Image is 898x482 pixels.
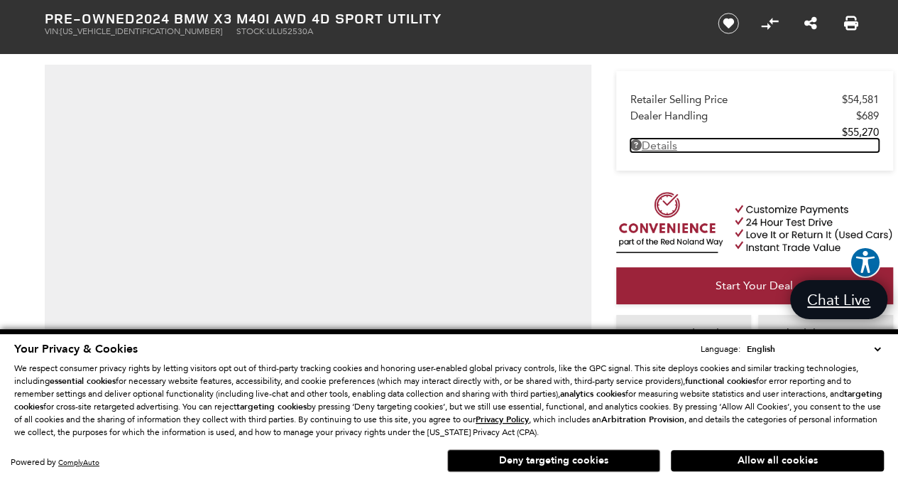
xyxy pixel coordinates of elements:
[45,9,136,28] strong: Pre-Owned
[804,15,816,32] a: Share this Pre-Owned 2024 BMW X3 M40i AWD 4D Sport Utility
[630,139,879,152] a: Details
[58,458,99,467] a: ComplyAuto
[236,401,307,412] strong: targeting cookies
[560,388,625,400] strong: analytics cookies
[447,449,660,472] button: Deny targeting cookies
[758,315,893,352] a: Schedule Test Drive
[45,11,694,26] h1: 2024 BMW X3 M40i AWD 4D Sport Utility
[842,93,879,106] span: $54,581
[476,414,529,425] u: Privacy Policy
[60,26,222,36] span: [US_VEHICLE_IDENTIFICATION_NUMBER]
[11,458,99,467] div: Powered by
[850,247,881,278] button: Explore your accessibility options
[701,345,740,353] div: Language:
[14,362,884,439] p: We respect consumer privacy rights by letting visitors opt out of third-party tracking cookies an...
[850,247,881,281] aside: Accessibility Help Desk
[14,341,138,357] span: Your Privacy & Cookies
[236,26,267,36] span: Stock:
[856,109,879,122] span: $689
[267,26,313,36] span: ULU52530A
[601,414,684,425] strong: Arbitration Provision
[800,290,877,309] span: Chat Live
[844,15,858,32] a: Print this Pre-Owned 2024 BMW X3 M40i AWD 4D Sport Utility
[45,26,60,36] span: VIN:
[790,280,887,319] a: Chat Live
[671,450,884,471] button: Allow all cookies
[630,93,842,106] span: Retailer Selling Price
[616,315,751,352] a: Instant Trade Value
[630,93,879,106] a: Retailer Selling Price $54,581
[52,72,584,472] iframe: Interactive Walkaround/Photo gallery of the vehicle/product
[635,326,732,340] span: Instant Trade Value
[716,279,793,292] span: Start Your Deal
[630,109,856,122] span: Dealer Handling
[50,375,116,387] strong: essential cookies
[774,326,876,340] span: Schedule Test Drive
[759,13,780,34] button: Compare Vehicle
[616,267,893,304] a: Start Your Deal
[713,12,744,35] button: Save vehicle
[630,126,879,139] a: $55,270
[685,375,756,387] strong: functional cookies
[842,126,879,139] span: $55,270
[743,342,884,356] select: Language Select
[630,109,879,122] a: Dealer Handling $689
